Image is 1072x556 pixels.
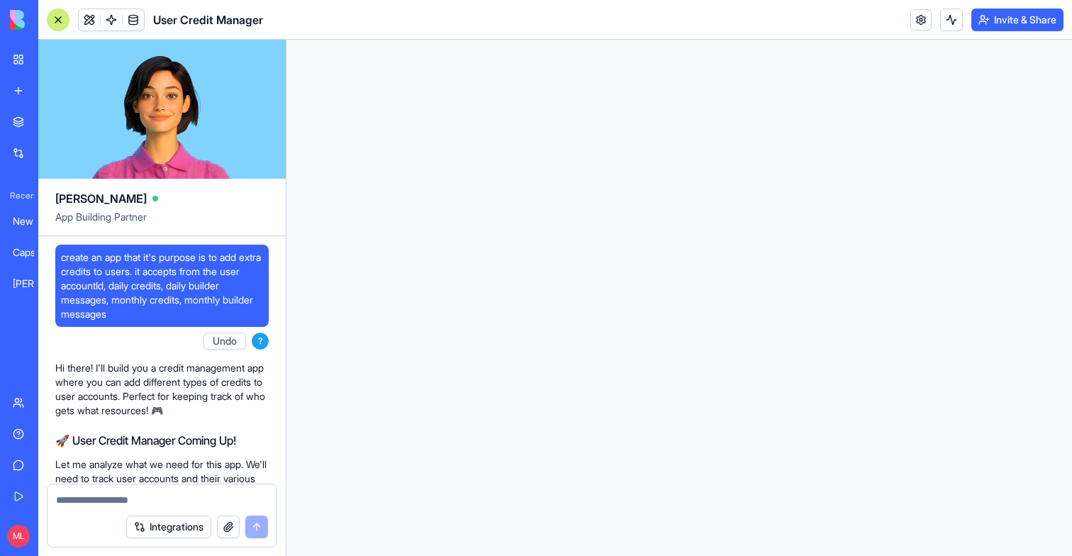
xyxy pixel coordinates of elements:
[13,245,52,260] div: Capsule Closet Manager
[55,432,269,449] h2: 🚀 User Credit Manager Coming Up!
[4,238,61,267] a: Capsule Closet Manager
[55,457,269,528] p: Let me analyze what we need for this app. We'll need to track user accounts and their various cre...
[252,333,269,350] span: ?
[971,9,1063,31] button: Invite & Share
[7,525,30,547] span: ML
[13,214,52,228] div: New App
[55,361,269,418] p: Hi there! I'll build you a credit management app where you can add different types of credits to ...
[61,250,263,321] span: create an app that it's purpose is to add extra credits to users. it accepts from the user accoun...
[4,190,34,201] span: Recent
[4,207,61,235] a: New App
[13,277,52,291] div: [PERSON_NAME] Image Editor
[10,10,98,30] img: logo
[203,333,246,350] button: Undo
[153,11,263,28] span: User Credit Manager
[126,516,211,538] button: Integrations
[4,269,61,298] a: [PERSON_NAME] Image Editor
[55,210,269,235] span: App Building Partner
[55,190,147,207] span: [PERSON_NAME]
